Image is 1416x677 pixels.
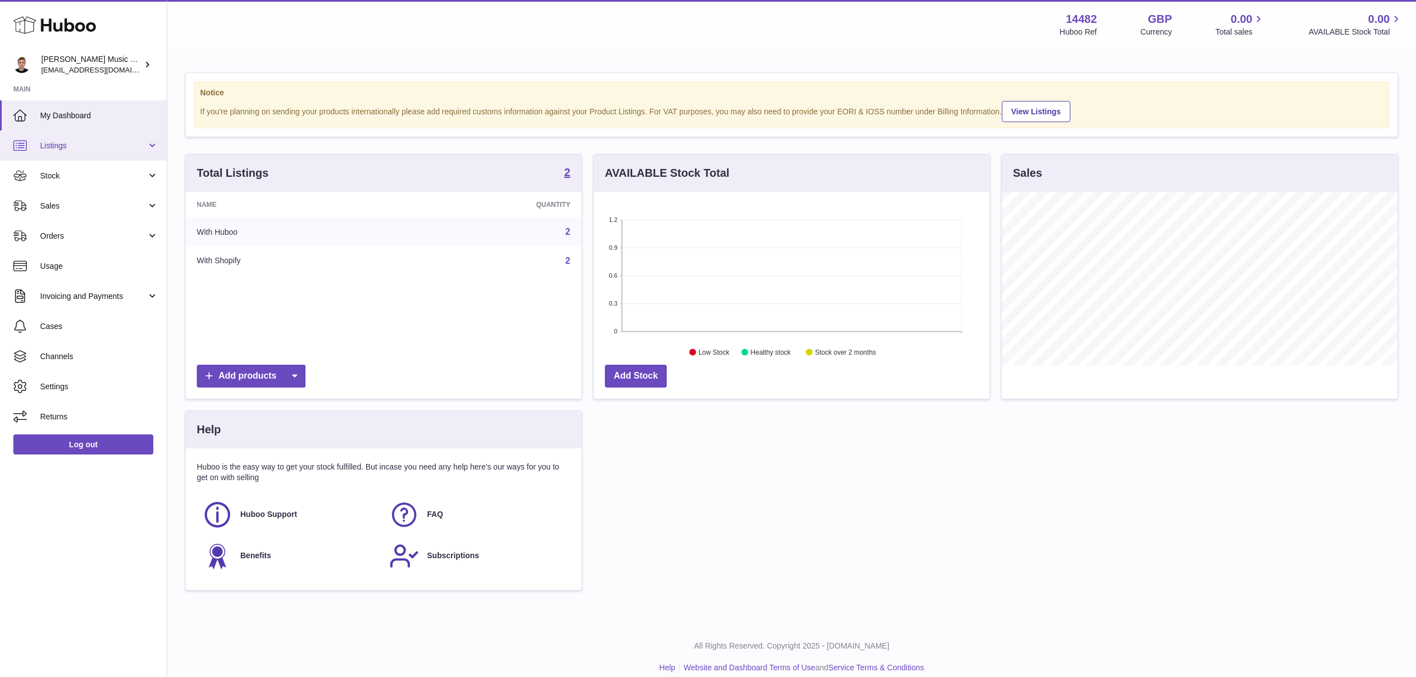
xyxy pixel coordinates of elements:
[40,261,158,272] span: Usage
[186,192,399,217] th: Name
[1060,27,1097,37] div: Huboo Ref
[389,500,565,530] a: FAQ
[1215,27,1265,37] span: Total sales
[828,663,924,672] a: Service Terms & Conditions
[200,99,1383,122] div: If you're planning on sending your products internationally please add required customs informati...
[202,500,378,530] a: Huboo Support
[40,171,147,181] span: Stock
[683,663,815,672] a: Website and Dashboard Terms of Use
[40,321,158,332] span: Cases
[399,192,581,217] th: Quantity
[659,663,676,672] a: Help
[750,349,791,356] text: Healthy stock
[1308,12,1403,37] a: 0.00 AVAILABLE Stock Total
[609,300,617,307] text: 0.3
[176,641,1407,651] p: All Rights Reserved. Copyright 2025 - [DOMAIN_NAME]
[427,550,479,561] span: Subscriptions
[605,166,729,181] h3: AVAILABLE Stock Total
[609,244,617,251] text: 0.9
[40,231,147,241] span: Orders
[40,412,158,422] span: Returns
[1013,166,1042,181] h3: Sales
[1148,12,1172,27] strong: GBP
[564,167,570,178] strong: 2
[699,349,730,356] text: Low Stock
[197,462,570,483] p: Huboo is the easy way to get your stock fulfilled. But incase you need any help here's our ways f...
[186,246,399,275] td: With Shopify
[40,381,158,392] span: Settings
[40,141,147,151] span: Listings
[564,167,570,180] a: 2
[605,365,667,388] a: Add Stock
[1368,12,1390,27] span: 0.00
[40,110,158,121] span: My Dashboard
[240,550,271,561] span: Benefits
[427,509,443,520] span: FAQ
[565,256,570,265] a: 2
[186,217,399,246] td: With Huboo
[197,422,221,437] h3: Help
[197,166,269,181] h3: Total Listings
[40,291,147,302] span: Invoicing and Payments
[1066,12,1097,27] strong: 14482
[1308,27,1403,37] span: AVAILABLE Stock Total
[202,541,378,571] a: Benefits
[609,216,617,223] text: 1.2
[565,227,570,236] a: 2
[40,201,147,211] span: Sales
[609,272,617,279] text: 0.6
[41,65,164,74] span: [EMAIL_ADDRESS][DOMAIN_NAME]
[13,434,153,454] a: Log out
[200,88,1383,98] strong: Notice
[389,541,565,571] a: Subscriptions
[240,509,297,520] span: Huboo Support
[1141,27,1172,37] div: Currency
[815,349,876,356] text: Stock over 2 months
[1215,12,1265,37] a: 0.00 Total sales
[1231,12,1253,27] span: 0.00
[41,54,142,75] div: [PERSON_NAME] Music & Media Publishing - FZCO
[614,328,617,335] text: 0
[680,663,924,673] li: and
[197,365,305,388] a: Add products
[40,351,158,362] span: Channels
[1002,101,1070,122] a: View Listings
[13,56,30,73] img: internalAdmin-14482@internal.huboo.com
